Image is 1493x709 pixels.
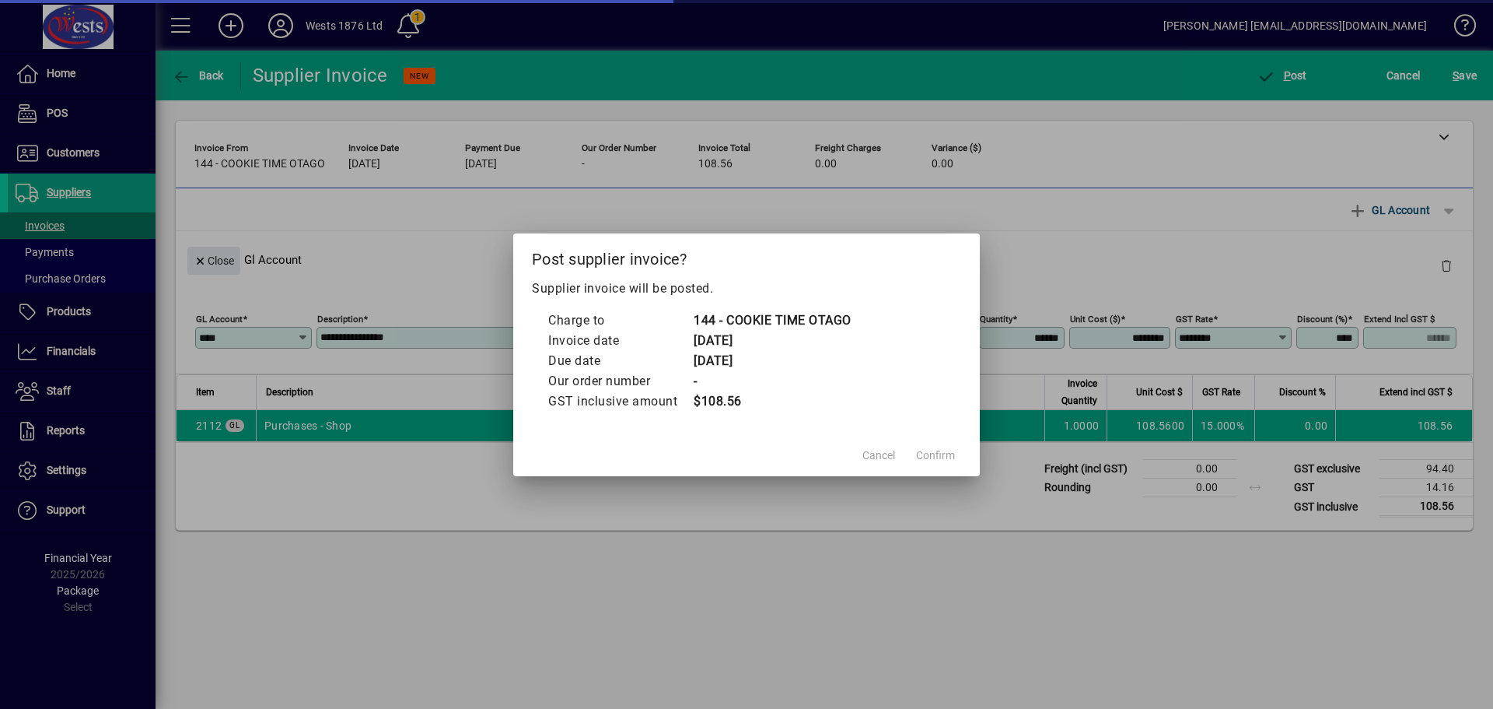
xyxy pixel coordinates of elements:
td: $108.56 [693,391,851,412]
td: GST inclusive amount [547,391,693,412]
td: [DATE] [693,351,851,371]
td: Charge to [547,311,693,331]
td: Our order number [547,371,693,391]
td: [DATE] [693,331,851,351]
h2: Post supplier invoice? [513,233,980,279]
td: Invoice date [547,331,693,351]
td: 144 - COOKIE TIME OTAGO [693,311,851,331]
td: Due date [547,351,693,371]
p: Supplier invoice will be posted. [532,279,961,298]
td: - [693,371,851,391]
